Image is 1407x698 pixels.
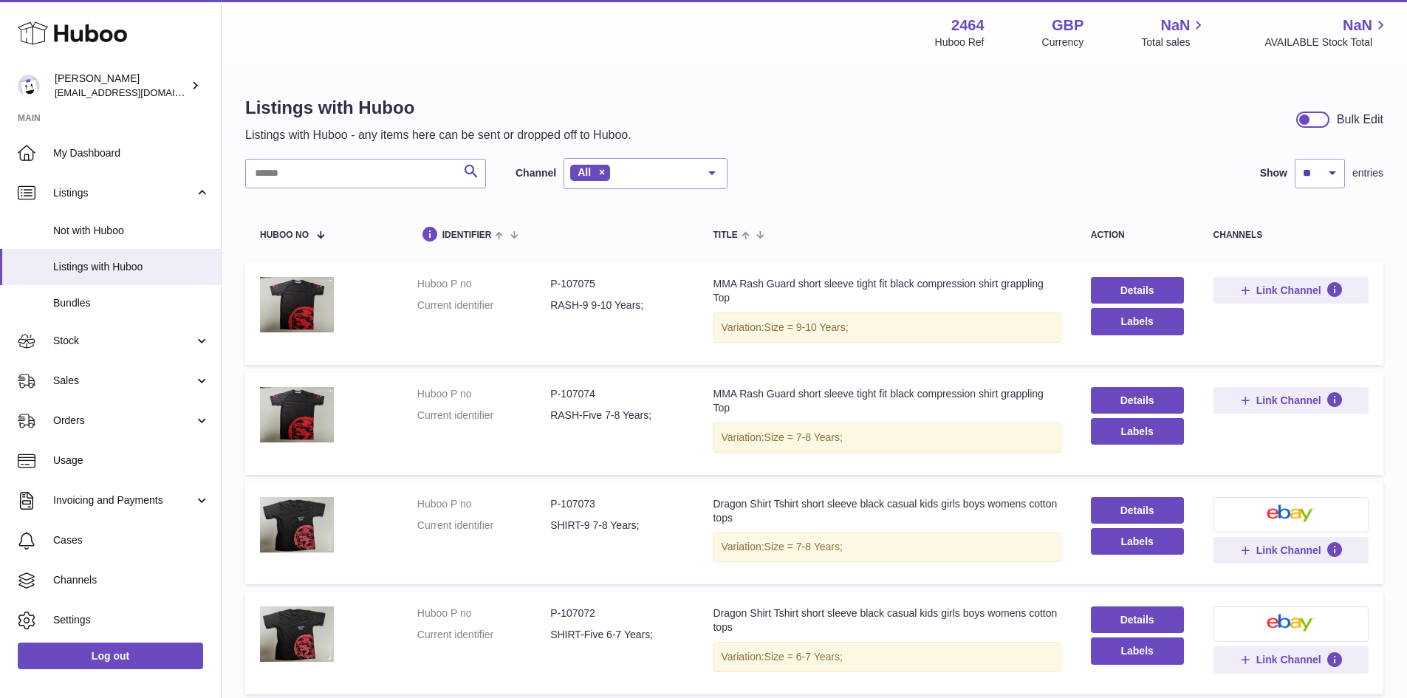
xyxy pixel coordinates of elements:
img: Dragon Shirt Tshirt short sleeve black casual kids girls boys womens cotton tops [260,497,334,552]
span: [EMAIL_ADDRESS][DOMAIN_NAME] [55,86,217,98]
div: Variation: [713,312,1061,343]
span: AVAILABLE Stock Total [1264,35,1389,49]
dt: Huboo P no [417,606,550,620]
img: ebay-small.png [1267,614,1315,632]
strong: 2464 [951,16,985,35]
a: Log out [18,643,203,669]
span: Huboo no [260,230,309,240]
span: Link Channel [1256,653,1321,666]
dd: P-107074 [550,387,683,401]
dt: Current identifier [417,519,550,533]
button: Link Channel [1213,537,1369,564]
span: Link Channel [1256,284,1321,297]
span: Size = 7-8 Years; [764,431,843,443]
dd: SHIRT-9 7-8 Years; [550,519,683,533]
img: MMA Rash Guard short sleeve tight fit black compression shirt grappling Top [260,277,334,332]
span: Listings with Huboo [53,260,210,274]
span: identifier [442,230,492,240]
span: Cases [53,533,210,547]
button: Labels [1091,308,1184,335]
a: Details [1091,497,1184,524]
div: Dragon Shirt Tshirt short sleeve black casual kids girls boys womens cotton tops [713,497,1061,525]
h1: Listings with Huboo [245,96,631,120]
dt: Huboo P no [417,387,550,401]
span: Invoicing and Payments [53,493,194,507]
label: Show [1260,166,1287,180]
a: Details [1091,606,1184,633]
div: action [1091,230,1184,240]
dt: Huboo P no [417,497,550,511]
span: NaN [1160,16,1190,35]
dd: RASH-9 9-10 Years; [550,298,683,312]
span: title [713,230,737,240]
img: ebay-small.png [1267,504,1315,522]
span: entries [1352,166,1383,180]
dd: SHIRT-Five 6-7 Years; [550,628,683,642]
div: [PERSON_NAME] [55,72,188,100]
dt: Current identifier [417,628,550,642]
div: Huboo Ref [935,35,985,49]
div: Bulk Edit [1337,112,1383,128]
img: internalAdmin-2464@internal.huboo.com [18,75,40,97]
span: Channels [53,573,210,587]
span: All [578,166,591,178]
button: Labels [1091,418,1184,445]
a: NaN Total sales [1141,16,1207,49]
dd: P-107072 [550,606,683,620]
span: Size = 9-10 Years; [764,321,849,333]
dd: P-107073 [550,497,683,511]
span: Size = 7-8 Years; [764,541,843,552]
span: Link Channel [1256,544,1321,557]
dt: Current identifier [417,298,550,312]
a: Details [1091,277,1184,304]
a: NaN AVAILABLE Stock Total [1264,16,1389,49]
div: Variation: [713,642,1061,672]
span: Stock [53,334,194,348]
div: MMA Rash Guard short sleeve tight fit black compression shirt grappling Top [713,277,1061,305]
label: Channel [516,166,556,180]
div: MMA Rash Guard short sleeve tight fit black compression shirt grappling Top [713,387,1061,415]
span: Total sales [1141,35,1207,49]
dd: P-107075 [550,277,683,291]
span: NaN [1343,16,1372,35]
button: Link Channel [1213,387,1369,414]
img: Dragon Shirt Tshirt short sleeve black casual kids girls boys womens cotton tops [260,606,334,662]
span: Sales [53,374,194,388]
span: Usage [53,454,210,468]
div: Currency [1042,35,1084,49]
div: channels [1213,230,1369,240]
button: Labels [1091,637,1184,664]
dt: Current identifier [417,408,550,422]
img: MMA Rash Guard short sleeve tight fit black compression shirt grappling Top [260,387,334,442]
button: Link Channel [1213,646,1369,673]
dt: Huboo P no [417,277,550,291]
span: Bundles [53,296,210,310]
div: Variation: [713,532,1061,562]
button: Link Channel [1213,277,1369,304]
span: Link Channel [1256,394,1321,407]
div: Dragon Shirt Tshirt short sleeve black casual kids girls boys womens cotton tops [713,606,1061,634]
p: Listings with Huboo - any items here can be sent or dropped off to Huboo. [245,127,631,143]
span: My Dashboard [53,146,210,160]
span: Not with Huboo [53,224,210,238]
span: Orders [53,414,194,428]
dd: RASH-Five 7-8 Years; [550,408,683,422]
a: Details [1091,387,1184,414]
span: Size = 6-7 Years; [764,651,843,663]
button: Labels [1091,528,1184,555]
span: Settings [53,613,210,627]
span: Listings [53,186,194,200]
div: Variation: [713,422,1061,453]
strong: GBP [1052,16,1084,35]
